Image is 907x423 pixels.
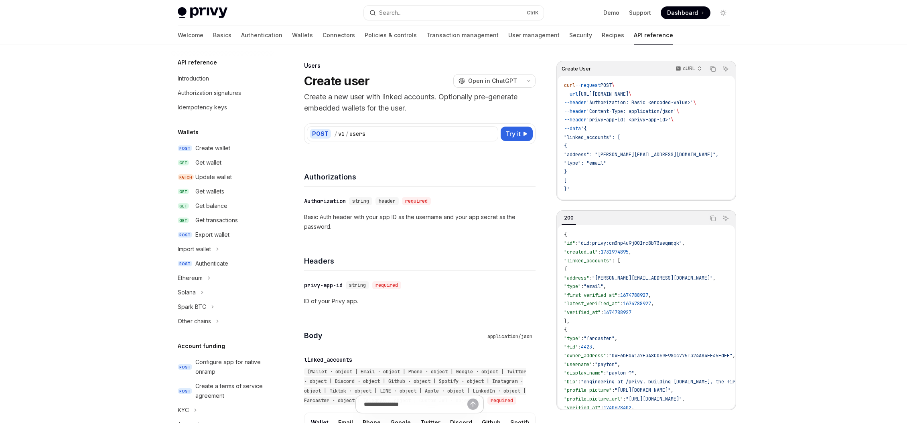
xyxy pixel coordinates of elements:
[304,74,370,88] h1: Create user
[615,387,671,393] span: "[URL][DOMAIN_NAME]"
[564,232,567,238] span: {
[171,355,274,379] a: POSTConfigure app for native onramp
[586,117,671,123] span: 'privy-app-id: <privy-app-id>'
[379,198,396,204] span: header
[717,6,730,19] button: Toggle dark mode
[304,62,536,70] div: Users
[708,64,718,74] button: Copy the contents from the code block
[601,309,603,316] span: :
[584,283,603,290] span: "email"
[304,296,536,306] p: ID of your Privy app.
[575,82,601,89] span: --request
[581,125,586,132] span: '{
[195,172,232,182] div: Update wallet
[310,129,331,139] div: POST
[178,174,194,180] span: PATCH
[349,282,366,288] span: string
[671,117,674,123] span: \
[178,244,211,254] div: Import wallet
[468,77,517,85] span: Open in ChatGPT
[372,281,401,289] div: required
[586,99,693,106] span: 'Authorization: Basic <encoded-value>'
[648,292,651,298] span: ,
[603,283,606,290] span: ,
[631,405,634,411] span: ,
[178,232,192,238] span: POST
[671,387,674,393] span: ,
[304,197,346,205] div: Authorization
[304,281,343,289] div: privy-app-id
[564,292,617,298] span: "first_verified_at"
[578,240,682,246] span: "did:privy:cm3np4u9j001rc8b73seqmqqk"
[304,356,352,364] div: linked_accounts
[732,352,735,359] span: ,
[508,26,560,45] a: User management
[304,256,536,266] h4: Headers
[178,127,199,137] h5: Wallets
[581,344,592,350] span: 4423
[592,361,595,368] span: :
[195,158,221,167] div: Get wallet
[629,249,631,255] span: ,
[682,240,685,246] span: ,
[171,155,274,170] a: GETGet wallet
[527,10,539,16] span: Ctrl K
[364,395,467,413] input: Ask a question...
[171,213,274,228] a: GETGet transactions
[578,379,581,385] span: :
[564,370,603,376] span: "display_name"
[720,64,731,74] button: Ask AI
[213,26,231,45] a: Basics
[171,242,274,256] button: Toggle Import wallet section
[564,125,581,132] span: --data
[171,314,274,328] button: Toggle Other chains section
[598,249,601,255] span: :
[612,82,615,89] span: \
[178,341,225,351] h5: Account funding
[402,197,431,205] div: required
[178,74,209,83] div: Introduction
[484,332,536,340] div: application/json
[426,26,499,45] a: Transaction management
[453,74,522,88] button: Open in ChatGPT
[564,258,612,264] span: "linked_accounts"
[365,26,417,45] a: Policies & controls
[171,256,274,271] a: POSTAuthenticate
[564,186,570,192] span: }'
[178,273,203,283] div: Ethereum
[615,335,617,342] span: ,
[564,240,575,246] span: "id"
[620,300,623,307] span: :
[178,103,227,112] div: Idempotency keys
[667,9,698,17] span: Dashboard
[564,300,620,307] span: "latest_verified_at"
[171,379,274,403] a: POSTCreate a terms of service agreement
[671,62,705,76] button: cURL
[651,300,654,307] span: ,
[564,396,623,402] span: "profile_picture_url"
[612,258,620,264] span: : [
[304,171,536,182] h4: Authorizations
[352,198,369,204] span: string
[626,396,682,402] span: "[URL][DOMAIN_NAME]"
[620,292,648,298] span: 1674788927
[606,352,609,359] span: :
[178,88,241,98] div: Authorization signatures
[564,266,567,272] span: {
[564,275,589,281] span: "address"
[195,143,230,153] div: Create wallet
[564,151,718,158] span: "address": "[PERSON_NAME][EMAIL_ADDRESS][DOMAIN_NAME]",
[601,82,612,89] span: POST
[304,212,536,232] p: Basic Auth header with your app ID as the username and your app secret as the password.
[682,396,685,402] span: ,
[708,213,718,224] button: Copy the contents from the code block
[178,405,189,415] div: KYC
[564,134,620,141] span: "linked_accounts": [
[661,6,710,19] a: Dashboard
[178,189,189,195] span: GET
[720,213,731,224] button: Ask AI
[683,65,695,72] p: cURL
[601,249,629,255] span: 1731974895
[564,344,578,350] span: "fid"
[603,370,606,376] span: :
